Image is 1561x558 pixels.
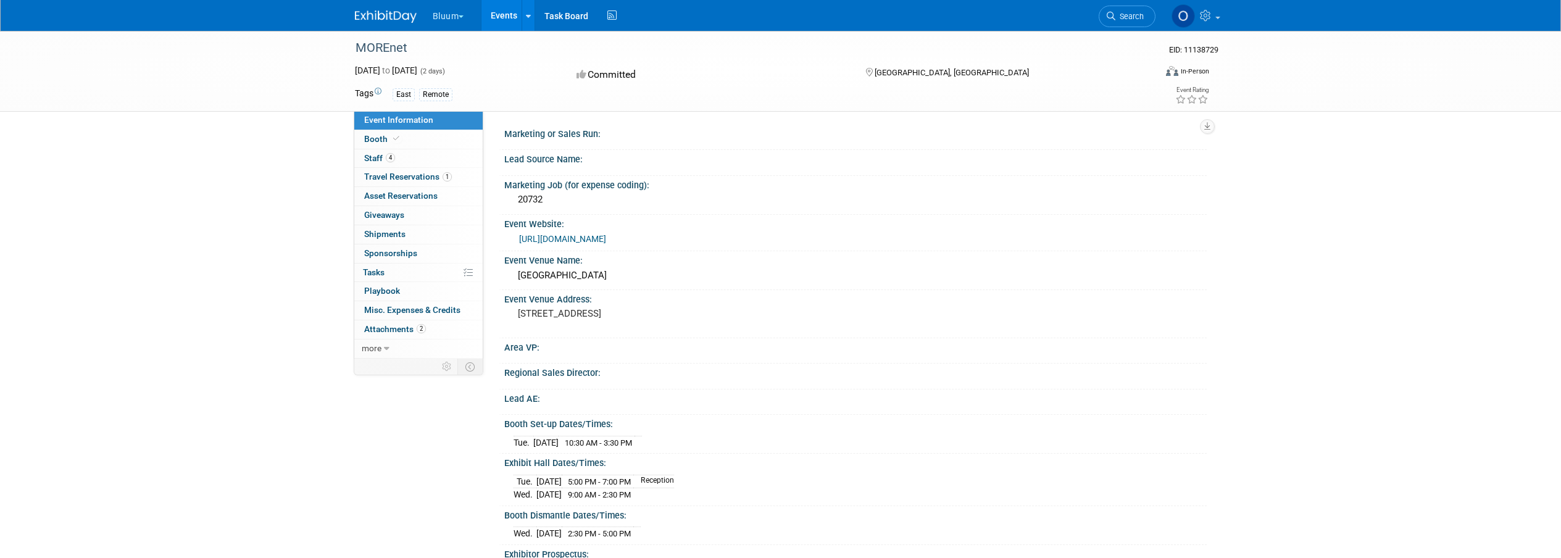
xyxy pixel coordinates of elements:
[354,339,483,358] a: more
[504,364,1207,379] div: Regional Sales Director:
[1180,67,1209,76] div: In-Person
[519,234,606,244] a: [URL][DOMAIN_NAME]
[504,415,1207,430] div: Booth Set-up Dates/Times:
[573,64,846,86] div: Committed
[504,176,1207,191] div: Marketing Job (for expense coding):
[354,282,483,301] a: Playbook
[568,490,631,499] span: 9:00 AM - 2:30 PM
[504,290,1207,306] div: Event Venue Address:
[633,475,674,488] td: Reception
[504,506,1207,522] div: Booth Dismantle Dates/Times:
[568,477,631,486] span: 5:00 PM - 7:00 PM
[364,248,417,258] span: Sponsorships
[417,324,426,333] span: 2
[354,130,483,149] a: Booth
[393,135,399,142] i: Booth reservation complete
[443,172,452,181] span: 1
[354,225,483,244] a: Shipments
[514,436,533,449] td: Tue.
[386,153,395,162] span: 4
[514,527,536,540] td: Wed.
[355,10,417,23] img: ExhibitDay
[393,88,415,101] div: East
[504,338,1207,354] div: Area VP:
[1115,12,1144,21] span: Search
[504,150,1207,165] div: Lead Source Name:
[514,488,536,501] td: Wed.
[1099,6,1155,27] a: Search
[351,37,1137,59] div: MOREnet
[380,65,392,75] span: to
[364,229,406,239] span: Shipments
[504,389,1207,405] div: Lead AE:
[419,67,445,75] span: (2 days)
[565,438,632,448] span: 10:30 AM - 3:30 PM
[514,190,1197,209] div: 20732
[364,305,460,315] span: Misc. Expenses & Credits
[354,168,483,186] a: Travel Reservations1
[1083,64,1210,83] div: Event Format
[1175,87,1209,93] div: Event Rating
[436,359,458,375] td: Personalize Event Tab Strip
[363,267,385,277] span: Tasks
[355,87,381,101] td: Tags
[514,266,1197,285] div: [GEOGRAPHIC_DATA]
[514,475,536,488] td: Tue.
[504,454,1207,469] div: Exhibit Hall Dates/Times:
[364,191,438,201] span: Asset Reservations
[533,436,559,449] td: [DATE]
[1169,45,1218,54] span: Event ID: 11138729
[875,68,1029,77] span: [GEOGRAPHIC_DATA], [GEOGRAPHIC_DATA]
[504,251,1207,267] div: Event Venue Name:
[354,149,483,168] a: Staff4
[364,286,400,296] span: Playbook
[354,264,483,282] a: Tasks
[504,125,1207,140] div: Marketing or Sales Run:
[536,488,562,501] td: [DATE]
[568,529,631,538] span: 2:30 PM - 5:00 PM
[364,153,395,163] span: Staff
[354,187,483,206] a: Asset Reservations
[364,134,402,144] span: Booth
[419,88,452,101] div: Remote
[354,111,483,130] a: Event Information
[536,475,562,488] td: [DATE]
[364,172,452,181] span: Travel Reservations
[364,210,404,220] span: Giveaways
[354,244,483,263] a: Sponsorships
[1166,66,1178,76] img: Format-Inperson.png
[536,527,562,540] td: [DATE]
[518,308,783,319] pre: [STREET_ADDRESS]
[355,65,417,75] span: [DATE] [DATE]
[457,359,483,375] td: Toggle Event Tabs
[504,215,1207,230] div: Event Website:
[364,115,433,125] span: Event Information
[354,206,483,225] a: Giveaways
[362,343,381,353] span: more
[1172,4,1195,28] img: Olga Yuger
[364,324,426,334] span: Attachments
[354,301,483,320] a: Misc. Expenses & Credits
[354,320,483,339] a: Attachments2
